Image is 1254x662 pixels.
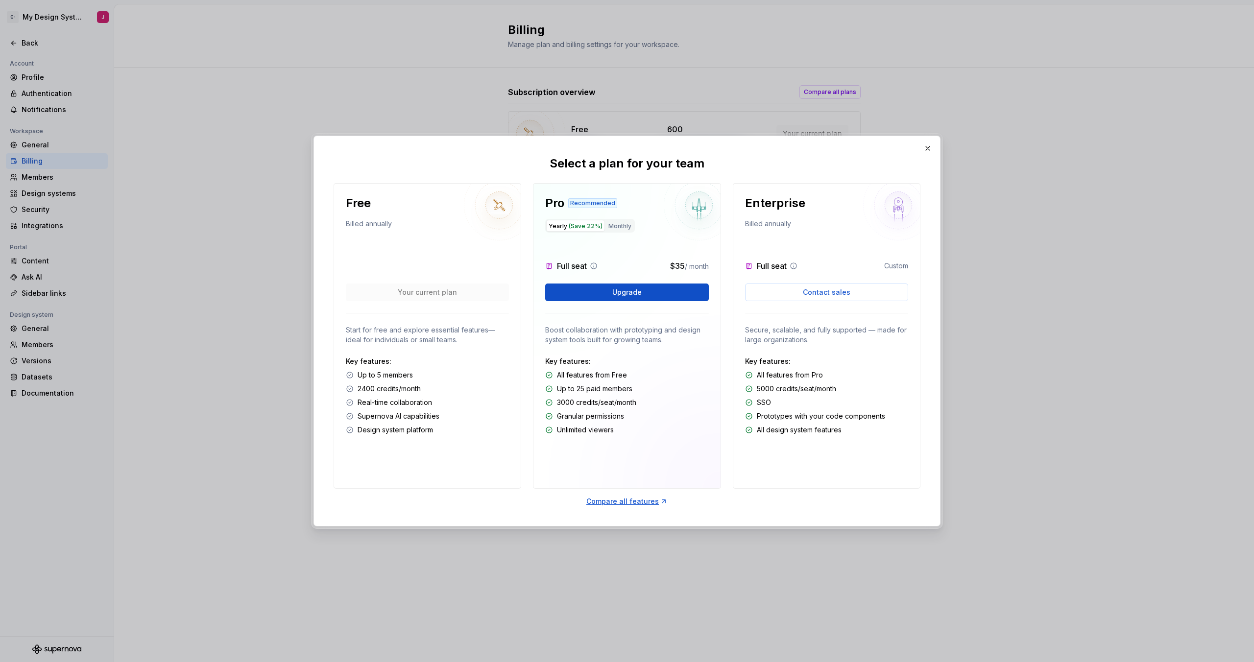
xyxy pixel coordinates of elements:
p: Key features: [745,356,908,366]
span: Upgrade [612,287,642,297]
p: 5000 credits/seat/month [757,384,836,394]
p: Real-time collaboration [358,398,432,407]
p: Custom [884,261,908,271]
p: Prototypes with your code components [757,411,885,421]
p: 3000 credits/seat/month [557,398,636,407]
button: Monthly [606,220,634,232]
span: Contact sales [803,287,850,297]
p: Billed annually [745,219,791,233]
p: Full seat [557,260,587,272]
p: All features from Pro [757,370,823,380]
p: Enterprise [745,195,805,211]
p: Granular permissions [557,411,624,421]
p: Free [346,195,371,211]
span: $35 [670,261,685,271]
span: (Save 22%) [569,222,603,230]
p: Select a plan for your team [550,156,704,171]
p: Up to 25 paid members [557,384,632,394]
p: Unlimited viewers [557,425,614,435]
p: Supernova AI capabilities [358,411,439,421]
p: Key features: [346,356,509,366]
a: Contact sales [745,284,908,301]
p: Secure, scalable, and fully supported — made for large organizations. [745,325,908,345]
button: Upgrade [545,284,708,301]
p: Up to 5 members [358,370,413,380]
span: / month [685,262,709,270]
a: Compare all features [586,496,668,506]
p: Design system platform [358,425,433,435]
p: Billed annually [346,219,392,233]
p: 2400 credits/month [358,384,421,394]
p: All design system features [757,425,842,435]
p: All features from Free [557,370,627,380]
p: Boost collaboration with prototyping and design system tools built for growing teams. [545,325,708,345]
p: Start for free and explore essential features—ideal for individuals or small teams. [346,325,509,345]
p: Key features: [545,356,708,366]
div: Recommended [568,198,617,208]
p: SSO [757,398,771,407]
button: Yearly [546,220,605,232]
p: Full seat [757,260,787,272]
